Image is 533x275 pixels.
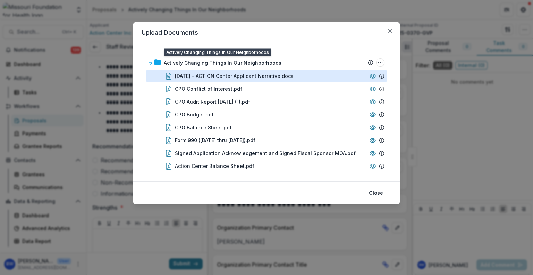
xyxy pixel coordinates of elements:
div: Action Center Balance Sheet.pdf [146,172,387,185]
div: CPO Budget.pdf [175,111,214,118]
div: CPO Budget.pdf [146,108,387,121]
div: Action Center Balance Sheet.pdf [146,160,387,172]
div: CPO Audit Report [DATE] (1).pdf [175,98,250,105]
div: Signed Application Acknowledgement and Signed Fiscal Sponsor MOA.pdf [146,147,387,160]
div: Actively Changing Things In Our NeighborhoodsActively Changing Things In Our Neighborhoods Options [146,56,387,70]
div: CPO Conflict of Interest.pdf [146,82,387,95]
header: Upload Documents [133,22,400,43]
div: Form 990 ([DATE] thru [DATE]).pdf [175,137,255,144]
button: Close [365,187,387,199]
div: Actively Changing Things In Our Neighborhoods [164,59,281,66]
div: CPO Audit Report [DATE] (1).pdf [146,95,387,108]
div: CPO Balance Sheet.pdf [146,121,387,134]
button: Actively Changing Things In Our Neighborhoods Options [376,58,384,67]
div: [DATE] - ACTION Center Applicant Narrative.docx [175,72,293,80]
button: Close [384,25,396,36]
div: CPO Conflict of Interest.pdf [175,85,242,92]
div: [DATE] - ACTION Center Applicant Narrative.docx [146,70,387,82]
div: Action Center Balance Sheet.pdf [175,162,254,170]
div: Form 990 ([DATE] thru [DATE]).pdf [146,134,387,147]
div: Actively Changing Things In Our NeighborhoodsActively Changing Things In Our Neighborhoods Option... [146,56,387,237]
div: CPO Balance Sheet.pdf [175,124,232,131]
div: Signed Application Acknowledgement and Signed Fiscal Sponsor MOA.pdf [175,149,356,157]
